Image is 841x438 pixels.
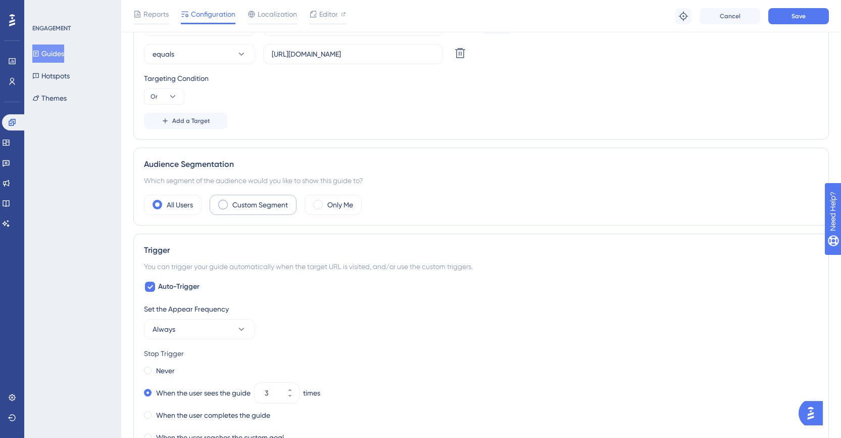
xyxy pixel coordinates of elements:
[167,199,193,211] label: All Users
[151,93,158,101] span: Or
[232,199,288,211] label: Custom Segment
[144,244,818,256] div: Trigger
[327,199,353,211] label: Only Me
[24,3,63,15] span: Need Help?
[32,24,71,32] div: ENGAGEMENT
[32,67,70,85] button: Hotspots
[258,8,297,20] span: Localization
[272,49,434,60] input: yourwebsite.com/path
[32,89,67,107] button: Themes
[143,8,169,20] span: Reports
[144,113,227,129] button: Add a Target
[32,45,64,63] button: Guides
[144,174,818,187] div: Which segment of the audience would you like to show this guide to?
[700,8,760,24] button: Cancel
[144,319,255,339] button: Always
[144,72,818,84] div: Targeting Condition
[158,281,200,293] span: Auto-Trigger
[144,89,184,105] button: Or
[720,12,740,20] span: Cancel
[144,347,818,360] div: Stop Trigger
[172,117,210,125] span: Add a Target
[156,409,270,421] label: When the user completes the guide
[144,158,818,170] div: Audience Segmentation
[153,323,175,335] span: Always
[144,303,818,315] div: Set the Appear Frequency
[156,365,175,377] label: Never
[144,44,255,64] button: equals
[156,387,251,399] label: When the user sees the guide
[319,8,338,20] span: Editor
[799,398,829,428] iframe: UserGuiding AI Assistant Launcher
[153,48,174,60] span: equals
[768,8,829,24] button: Save
[191,8,235,20] span: Configuration
[144,260,818,273] div: You can trigger your guide automatically when the target URL is visited, and/or use the custom tr...
[303,387,320,399] div: times
[791,12,806,20] span: Save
